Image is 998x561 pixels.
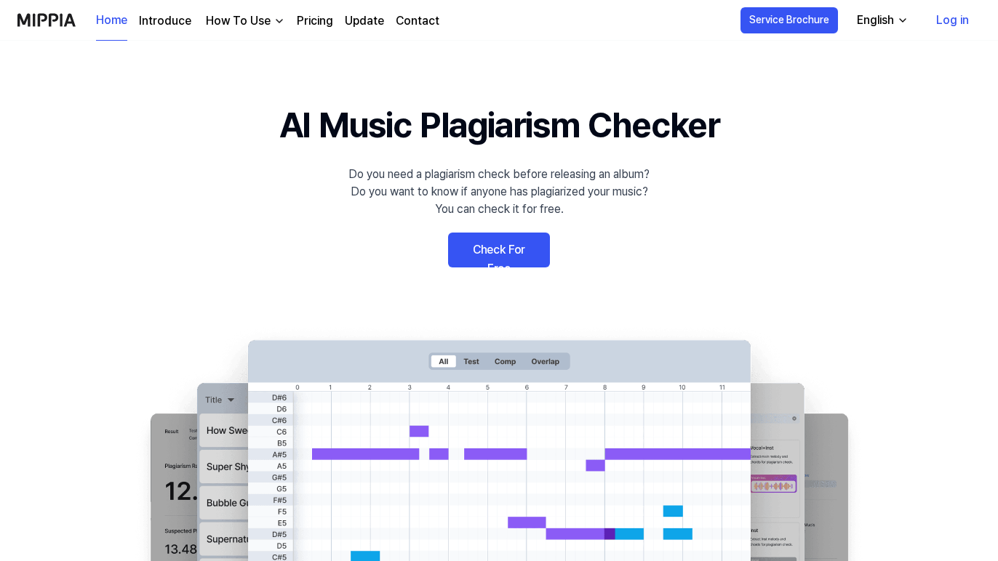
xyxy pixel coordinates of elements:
div: English [854,12,897,29]
div: Do you need a plagiarism check before releasing an album? Do you want to know if anyone has plagi... [348,166,650,218]
button: English [845,6,917,35]
h1: AI Music Plagiarism Checker [279,99,719,151]
button: Service Brochure [740,7,838,33]
a: Check For Free [448,233,550,267]
a: Introduce [139,12,191,30]
a: Pricing [297,12,333,30]
button: How To Use [203,12,285,30]
a: Contact [396,12,439,30]
a: Home [96,1,127,41]
div: How To Use [203,12,274,30]
img: down [274,15,285,27]
a: Update [345,12,384,30]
